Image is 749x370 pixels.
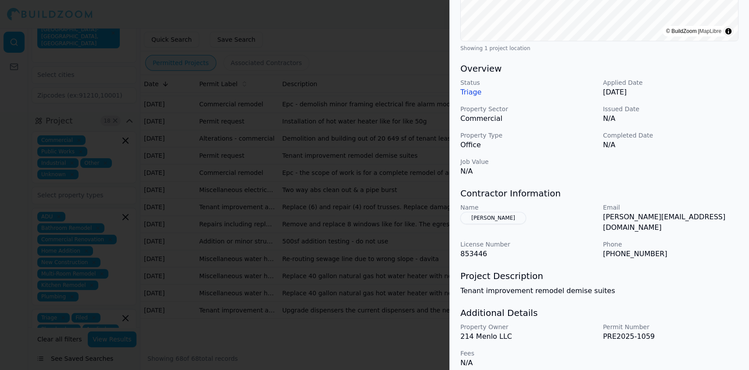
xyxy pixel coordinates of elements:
[460,187,738,200] h3: Contractor Information
[460,105,596,113] p: Property Sector
[460,270,738,282] h3: Project Description
[460,323,596,331] p: Property Owner
[723,26,734,36] summary: Toggle attribution
[460,331,596,342] p: 214 Menlo LLC
[460,78,596,87] p: Status
[460,131,596,140] p: Property Type
[460,249,596,259] p: 853446
[460,240,596,249] p: License Number
[460,140,596,150] p: Office
[460,45,738,52] div: Showing 1 project location
[699,28,721,34] a: MapLibre
[603,131,738,140] p: Completed Date
[460,307,738,319] h3: Additional Details
[603,87,738,98] p: [DATE]
[460,113,596,124] p: Commercial
[603,105,738,113] p: Issued Date
[666,27,721,36] div: © BuildZoom |
[603,249,738,259] p: [PHONE_NUMBER]
[603,240,738,249] p: Phone
[460,212,526,224] button: [PERSON_NAME]
[603,212,738,233] p: [PERSON_NAME][EMAIL_ADDRESS][DOMAIN_NAME]
[603,140,738,150] p: N/A
[460,166,596,177] p: N/A
[603,331,738,342] p: PRE2025-1059
[603,323,738,331] p: Permit Number
[603,113,738,124] p: N/A
[460,157,596,166] p: Job Value
[460,203,596,212] p: Name
[460,62,738,75] h3: Overview
[460,358,596,368] p: N/A
[460,349,596,358] p: Fees
[460,87,596,98] p: Triage
[603,78,738,87] p: Applied Date
[603,203,738,212] p: Email
[460,286,738,296] p: Tenant improvement remodel demise suites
